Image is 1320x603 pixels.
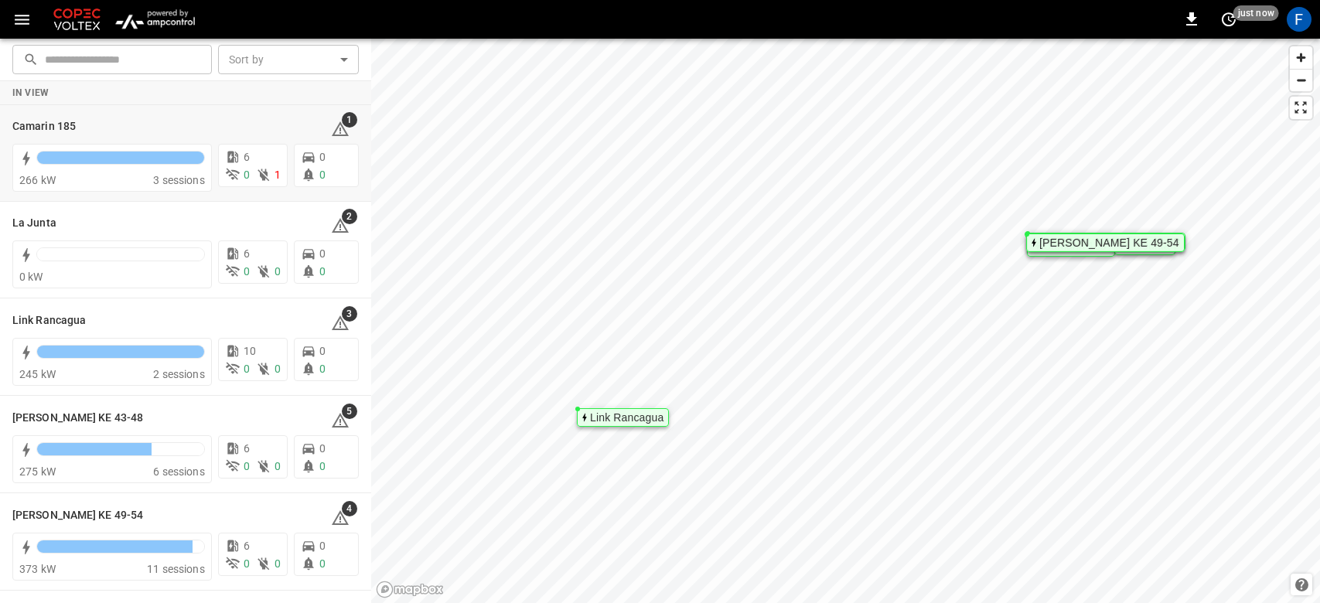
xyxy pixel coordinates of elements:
span: 0 [319,151,326,163]
span: 0 [244,557,250,570]
div: Map marker [1027,233,1185,251]
span: 10 [244,345,256,357]
span: Zoom out [1290,70,1312,91]
span: 0 [319,345,326,357]
span: 0 [319,460,326,472]
span: 0 [275,557,281,570]
span: 0 [319,265,326,278]
span: 3 [342,306,357,322]
span: 0 kW [19,271,43,283]
div: profile-icon [1287,7,1311,32]
span: 0 [319,557,326,570]
span: 245 kW [19,368,56,380]
span: 0 [319,363,326,375]
div: Map marker [577,408,669,427]
span: 0 [275,363,281,375]
span: 0 [244,363,250,375]
span: 266 kW [19,174,56,186]
h6: Link Rancagua [12,312,86,329]
img: Customer Logo [50,5,104,34]
div: Map marker [1026,233,1185,252]
h6: Camarin 185 [12,118,76,135]
span: 0 [319,540,326,552]
span: 6 [244,442,250,455]
button: Zoom out [1290,69,1312,91]
span: 6 sessions [153,465,205,478]
h6: La Junta [12,215,56,232]
span: 0 [319,247,326,260]
strong: In View [12,87,49,98]
span: 0 [319,169,326,181]
span: 0 [244,460,250,472]
img: ampcontrol.io logo [110,5,200,34]
span: 0 [319,442,326,455]
button: Zoom in [1290,46,1312,69]
span: 0 [244,265,250,278]
span: 0 [275,460,281,472]
span: 1 [342,112,357,128]
h6: Loza Colon KE 43-48 [12,410,143,427]
span: 3 sessions [153,174,205,186]
span: 6 [244,540,250,552]
span: 5 [342,404,357,419]
span: 275 kW [19,465,56,478]
span: 373 kW [19,563,56,575]
span: 1 [275,169,281,181]
span: 2 sessions [153,368,205,380]
span: just now [1233,5,1279,21]
canvas: Map [371,39,1320,603]
span: 2 [342,209,357,224]
button: set refresh interval [1216,7,1241,32]
span: 4 [342,501,357,516]
div: Link Rancagua [590,413,663,422]
span: 11 sessions [147,563,205,575]
span: 0 [275,265,281,278]
span: 0 [244,169,250,181]
span: 6 [244,151,250,163]
span: 6 [244,247,250,260]
a: Mapbox homepage [376,581,444,598]
h6: Loza Colon KE 49-54 [12,507,143,524]
div: [PERSON_NAME] KE 49-54 [1039,238,1179,247]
